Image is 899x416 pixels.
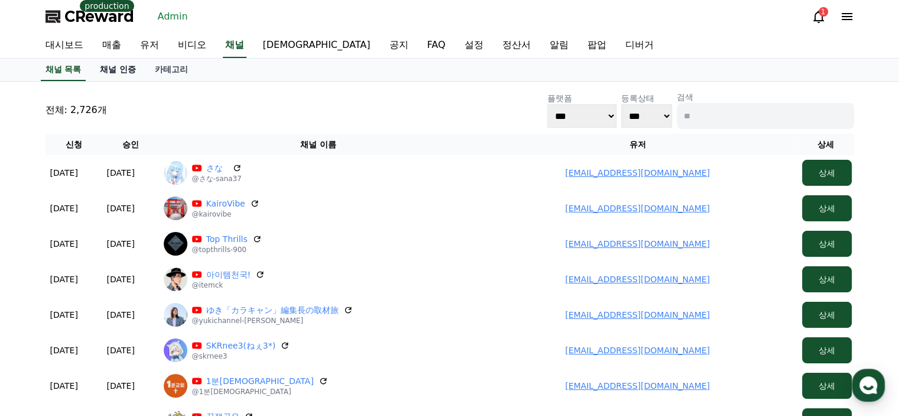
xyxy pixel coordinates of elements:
p: @さな-sana37 [192,174,242,183]
button: 상세 [802,373,852,399]
a: 대시보드 [36,33,93,58]
a: さな [206,162,228,174]
p: 전체: 2,726개 [46,103,107,117]
button: 상세 [802,302,852,328]
a: 채널 인증 [90,59,145,81]
img: さな [164,161,187,185]
th: 유저 [478,134,797,155]
p: [DATE] [107,238,135,250]
button: 상세 [802,231,852,257]
span: CReward [64,7,134,26]
img: 아이템천국! [164,267,187,291]
button: 상세 [802,266,852,292]
a: [EMAIL_ADDRESS][DOMAIN_NAME] [565,204,710,213]
a: 아이템천국! [206,269,251,280]
a: Settings [152,318,227,347]
a: ゆき「カラキャン」編集長の取材旅 [206,304,339,316]
p: [DATE] [107,380,135,392]
a: [EMAIL_ADDRESS][DOMAIN_NAME] [565,168,710,178]
a: 알림 [540,33,577,58]
p: [DATE] [50,238,78,250]
a: 카테고리 [145,59,197,81]
p: [DATE] [107,202,135,214]
p: [DATE] [50,344,78,356]
img: 1분교회 [164,374,187,398]
a: FAQ [417,33,455,58]
img: ゆき「カラキャン」編集長の取材旅 [164,303,187,327]
img: SKRnee3(ねぇ3*) [164,338,187,362]
a: Home [4,318,78,347]
a: CReward [46,7,134,26]
button: 상세 [802,337,852,363]
a: [EMAIL_ADDRESS][DOMAIN_NAME] [565,310,710,320]
th: 상세 [797,134,854,155]
a: 공지 [379,33,417,58]
p: 검색 [677,91,854,103]
p: 등록상태 [621,92,672,104]
a: [DEMOGRAPHIC_DATA] [254,33,380,58]
p: [DATE] [50,202,78,214]
p: [DATE] [107,344,135,356]
span: Home [30,336,51,345]
img: KairoVibe [164,196,187,220]
p: [DATE] [107,309,135,321]
a: 채널 [223,33,246,58]
a: 채널 목록 [41,59,86,81]
p: @1분[DEMOGRAPHIC_DATA] [192,387,328,396]
th: 신청 [46,134,102,155]
a: 상세 [802,239,852,249]
a: 1 [812,9,826,24]
a: SKRnee3(ねぇ3*) [206,340,276,351]
p: [DATE] [50,273,78,285]
a: 비디오 [168,33,216,58]
a: Admin [153,7,193,26]
a: 상세 [802,168,852,178]
p: [DATE] [107,167,135,179]
a: [EMAIL_ADDRESS][DOMAIN_NAME] [565,239,710,249]
p: [DATE] [50,167,78,179]
p: [DATE] [50,380,78,392]
a: 설정 [455,33,492,58]
a: [EMAIL_ADDRESS][DOMAIN_NAME] [565,346,710,355]
p: 플랫폼 [547,92,617,104]
a: 유저 [131,33,168,58]
button: 상세 [802,160,852,186]
p: [DATE] [107,273,135,285]
a: Messages [78,318,152,347]
a: Top Thrills [206,233,248,245]
a: [EMAIL_ADDRESS][DOMAIN_NAME] [565,275,710,284]
th: 승인 [102,134,159,155]
a: 상세 [802,381,852,391]
a: 1분[DEMOGRAPHIC_DATA] [206,375,314,387]
p: @itemck [192,280,265,290]
a: KairoVibe [206,198,245,209]
button: 상세 [802,195,852,221]
p: @yukichannel-[PERSON_NAME] [192,316,353,325]
a: 디버거 [615,33,663,58]
a: 상세 [802,346,852,355]
div: 1 [819,7,828,17]
p: [DATE] [50,309,78,321]
p: @topthrills-900 [192,245,262,254]
th: 채널 이름 [159,134,478,155]
span: Settings [175,336,204,345]
a: 팝업 [577,33,615,58]
span: Messages [98,336,133,346]
a: 상세 [802,204,852,213]
a: 매출 [93,33,131,58]
a: [EMAIL_ADDRESS][DOMAIN_NAME] [565,381,710,391]
a: 상세 [802,275,852,284]
a: 정산서 [492,33,540,58]
p: @skrnee3 [192,351,290,361]
img: Top Thrills [164,232,187,256]
a: 상세 [802,310,852,320]
p: @kairovibe [192,209,259,219]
